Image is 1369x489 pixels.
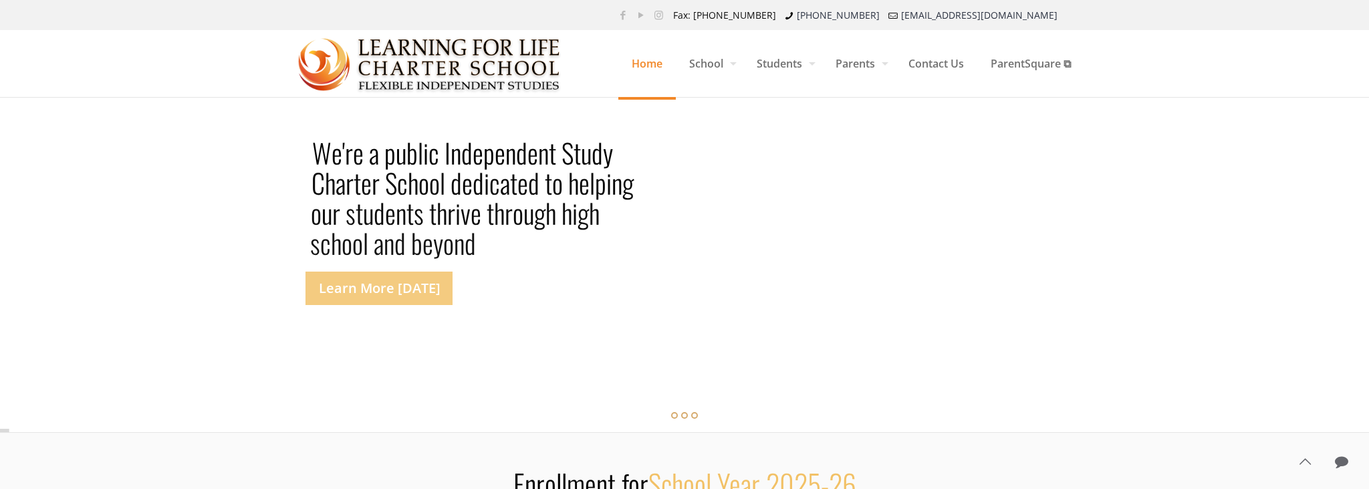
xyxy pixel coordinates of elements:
[895,43,977,84] span: Contact Us
[346,168,354,198] div: r
[305,272,453,305] a: Learn More [DATE]
[568,168,579,198] div: h
[370,372,376,389] div: e
[418,372,423,389] div: d
[383,228,394,258] div: n
[484,168,489,198] div: i
[441,372,447,389] div: P
[426,318,433,345] div: g
[483,138,494,168] div: p
[312,138,331,168] div: W
[618,30,676,97] a: Home
[495,345,505,362] div: 5
[429,198,437,228] div: t
[407,372,412,389] div: e
[545,198,556,228] div: h
[332,345,340,362] div: s
[384,138,395,168] div: p
[513,198,523,228] div: o
[390,318,400,345] div: M
[414,198,424,228] div: s
[331,138,342,168] div: e
[374,198,385,228] div: d
[494,198,505,228] div: h
[451,372,456,389] div: c
[456,372,461,389] div: k
[354,168,361,198] div: t
[329,372,335,389] div: B
[602,138,612,168] div: y
[886,9,900,21] i: mail
[314,372,319,389] div: e
[515,138,527,168] div: d
[455,345,459,362] div: ,
[544,345,548,362] div: :
[396,198,406,228] div: n
[433,318,437,345] div: :
[453,228,464,258] div: n
[369,318,375,345] div: a
[510,168,517,198] div: t
[676,43,743,84] span: School
[505,138,515,168] div: n
[402,372,407,389] div: g
[400,318,406,345] div: e
[332,198,340,228] div: r
[618,43,676,84] span: Home
[376,372,380,389] div: t
[443,228,453,258] div: o
[319,372,326,389] div: w
[895,30,977,97] a: Contact Us
[305,372,311,389] div: V
[634,8,648,21] a: YouTube icon
[573,138,580,168] div: t
[559,345,571,362] div: 0
[582,345,596,362] div: M
[606,168,612,198] div: i
[406,318,412,345] div: e
[528,168,539,198] div: d
[322,198,332,228] div: u
[349,372,354,389] div: d
[416,318,420,345] div: i
[595,168,606,198] div: p
[676,30,743,97] a: School
[362,228,368,258] div: l
[367,345,371,362] div: ,
[422,138,428,168] div: i
[612,168,622,198] div: n
[901,9,1057,21] a: [EMAIL_ADDRESS][DOMAIN_NAME]
[473,345,485,362] div: 0
[444,345,455,362] div: 6
[447,372,451,389] div: a
[311,198,322,228] div: o
[450,138,461,168] div: n
[330,228,341,258] div: h
[548,138,555,168] div: t
[489,168,500,198] div: c
[444,138,450,168] div: I
[652,8,666,21] a: Instagram icon
[537,138,548,168] div: n
[579,168,590,198] div: e
[428,138,439,168] div: c
[527,138,537,168] div: e
[372,168,380,198] div: r
[420,318,426,345] div: n
[396,372,402,389] div: A
[423,372,428,389] div: a
[336,168,346,198] div: a
[405,345,414,362] div: u
[455,198,461,228] div: i
[822,30,895,97] a: Parents
[305,318,314,345] div: O
[352,138,363,168] div: e
[373,228,383,258] div: a
[1291,448,1319,476] a: Back to top icon
[363,198,374,228] div: u
[461,198,471,228] div: v
[325,168,336,198] div: h
[591,138,602,168] div: d
[418,168,429,198] div: o
[342,138,344,168] div: '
